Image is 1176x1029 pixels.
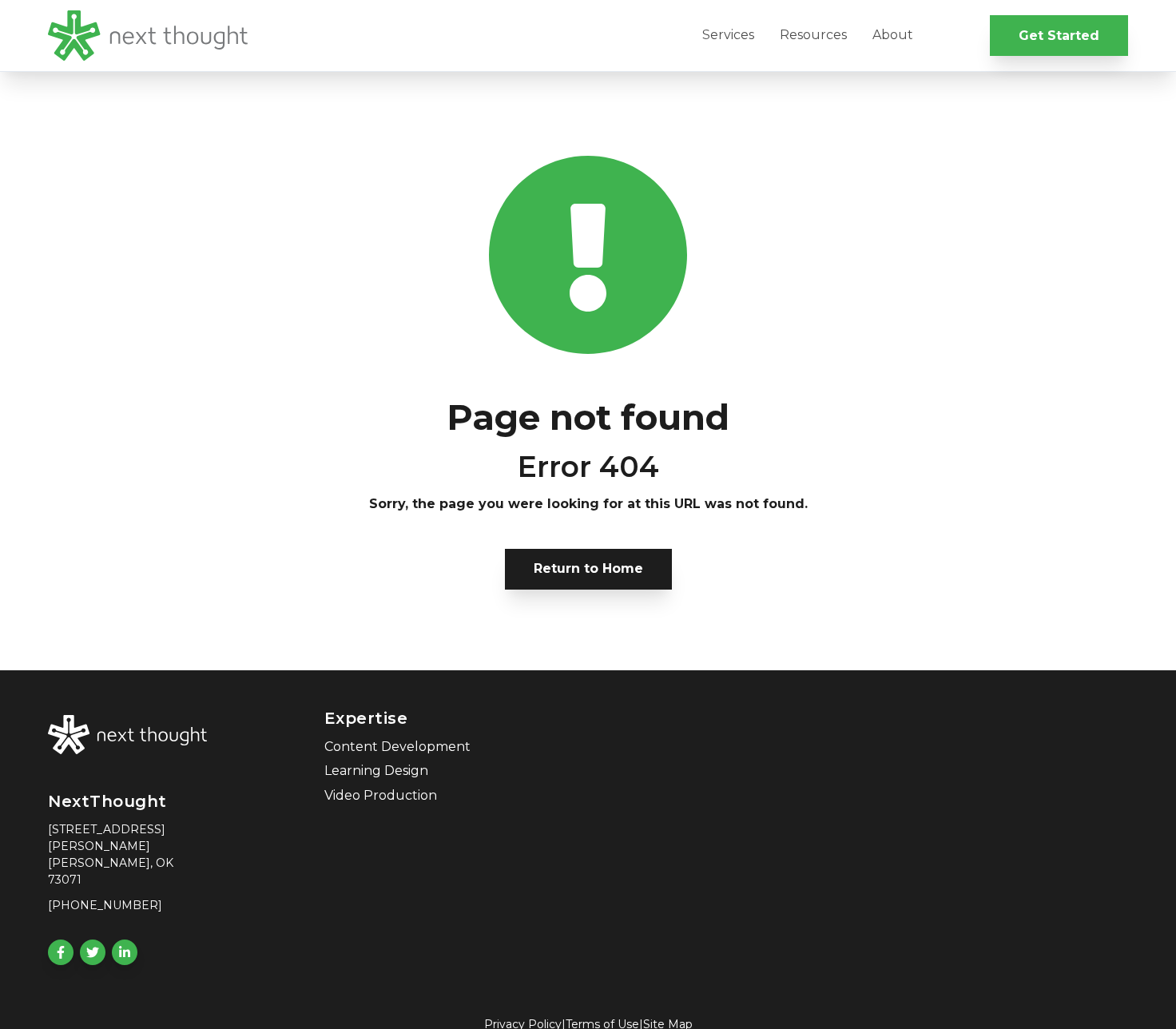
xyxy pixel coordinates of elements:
strong: Sorry, the page you were looking for at this URL was not found. [369,496,808,511]
a: Learning Design [324,762,575,780]
a: Get Started [990,15,1128,56]
a: Content Development [324,738,575,756]
a: Return to Home [505,549,672,590]
div: Navigation Menu [324,738,575,805]
h4: NextThought [48,792,207,812]
h1: Page not found [48,395,1128,439]
a: Video Production [324,787,575,805]
img: NextThought [48,715,207,755]
span: [STREET_ADDRESS][PERSON_NAME] [48,822,165,853]
span: [PHONE_NUMBER] [48,898,162,912]
h2: Error 404 [48,449,1128,485]
img: LG - NextThought Logo [48,10,248,61]
h4: Expertise [324,709,575,729]
span: [PERSON_NAME], OK 73071 [48,856,173,887]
